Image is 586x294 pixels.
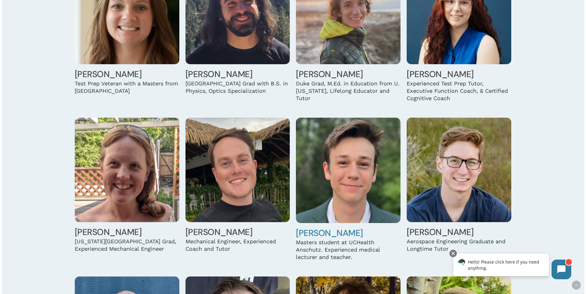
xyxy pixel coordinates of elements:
img: Danny Rippe [185,118,290,222]
a: [PERSON_NAME] [407,226,474,238]
div: Test Prep Veteran with a Masters from [GEOGRAPHIC_DATA] [75,80,179,95]
a: [PERSON_NAME] [75,226,142,238]
img: Ryan Suckow [296,118,401,223]
div: Masters student at UCHealth Anschutz. Experienced medical lecturer and teacher. [296,239,401,261]
img: Ashlie Reott [75,118,179,222]
div: Duke Grad, M.Ed. in Education from U. [US_STATE], Lifelong Educator and Tutor [296,80,401,102]
a: [PERSON_NAME] [296,227,363,239]
img: Andrew Swackhamer [407,118,511,222]
div: [GEOGRAPHIC_DATA] Grad with B.S. in Physics, Optics Specialization [185,80,290,95]
a: [PERSON_NAME] [185,69,253,80]
a: [PERSON_NAME] [296,69,363,80]
div: Experienced Test Prep Tutor, Executive Function Coach, & Certified Cognitive Coach [407,80,511,102]
iframe: Chatbot [447,249,577,285]
a: [PERSON_NAME] [407,69,474,80]
div: Aerospace Engineering Graduate and Longtime Tutor [407,238,511,253]
a: [PERSON_NAME] [75,69,142,80]
div: Mechanical Engineer, Experienced Coach and Tutor [185,238,290,253]
a: [PERSON_NAME] [185,226,253,238]
div: [US_STATE][GEOGRAPHIC_DATA] Grad, Experienced Mechanical Engineer [75,238,179,253]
